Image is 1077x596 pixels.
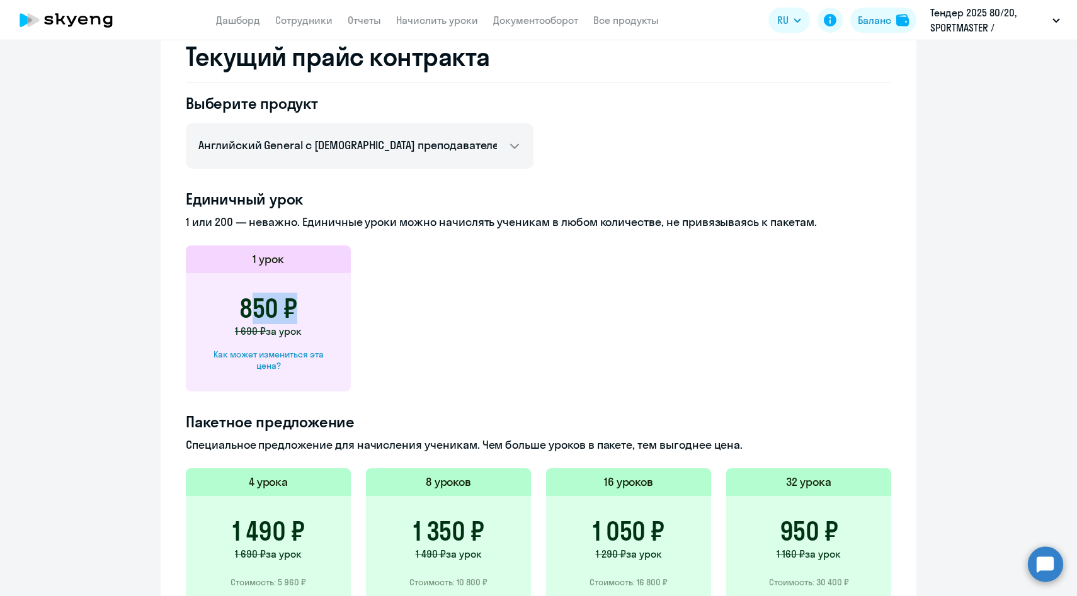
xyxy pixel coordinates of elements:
[186,214,891,230] p: 1 или 200 — неважно. Единичные уроки можно начислять ученикам в любом количестве, не привязываясь...
[206,349,331,371] div: Как может измениться эта цена?
[596,548,626,560] span: 1 290 ₽
[186,93,533,113] h4: Выберите продукт
[186,189,891,209] h4: Единичный урок
[590,576,668,588] p: Стоимость: 16 800 ₽
[896,14,909,26] img: balance
[266,325,302,337] span: за урок
[249,474,288,490] h5: 4 урока
[416,548,446,560] span: 1 490 ₽
[186,412,891,432] h4: Пакетное предложение
[593,516,664,546] h3: 1 050 ₽
[396,14,478,26] a: Начислить уроки
[446,548,482,560] span: за урок
[239,293,297,323] h3: 850 ₽
[769,576,849,588] p: Стоимость: 30 400 ₽
[858,13,891,28] div: Баланс
[235,548,266,560] span: 1 690 ₽
[232,516,305,546] h3: 1 490 ₽
[186,437,891,453] p: Специальное предложение для начисления ученикам. Чем больше уроков в пакете, тем выгоднее цена.
[235,325,266,337] span: 1 690 ₽
[850,8,916,33] button: Балансbalance
[777,13,789,28] span: RU
[275,14,333,26] a: Сотрудники
[924,5,1066,35] button: Тендер 2025 80/20, SPORTMASTER / Спортмастер
[930,5,1047,35] p: Тендер 2025 80/20, SPORTMASTER / Спортмастер
[780,516,838,546] h3: 950 ₽
[409,576,487,588] p: Стоимость: 10 800 ₽
[777,548,805,560] span: 1 160 ₽
[348,14,381,26] a: Отчеты
[413,516,484,546] h3: 1 350 ₽
[493,14,578,26] a: Документооборот
[231,576,306,588] p: Стоимость: 5 960 ₽
[186,42,891,72] h2: Текущий прайс контракта
[604,474,654,490] h5: 16 уроков
[786,474,831,490] h5: 32 урока
[253,251,284,267] h5: 1 урок
[266,548,302,560] span: за урок
[593,14,659,26] a: Все продукты
[768,8,810,33] button: RU
[426,474,472,490] h5: 8 уроков
[216,14,260,26] a: Дашборд
[805,548,841,560] span: за урок
[626,548,662,560] span: за урок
